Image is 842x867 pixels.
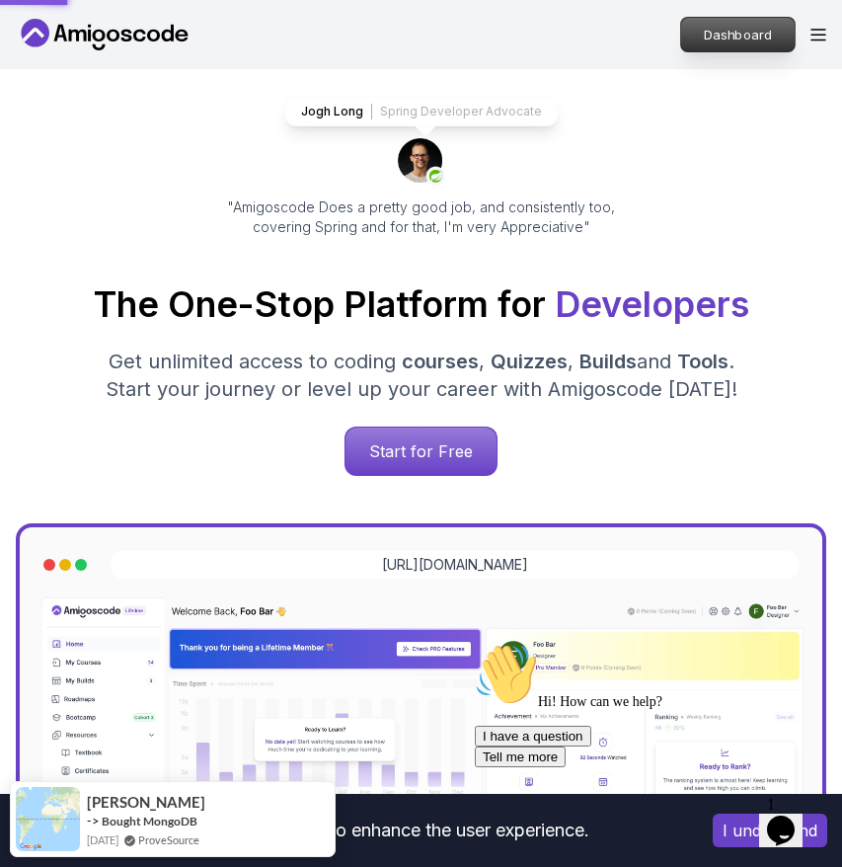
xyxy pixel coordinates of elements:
[344,427,498,476] a: Start for Free
[677,350,728,373] span: Tools
[491,350,568,373] span: Quizzes
[681,18,795,51] p: Dashboard
[90,348,753,403] p: Get unlimited access to coding , , and . Start your journey or level up your career with Amigosco...
[402,350,479,373] span: courses
[138,831,199,848] a: ProveSource
[345,428,497,475] p: Start for Free
[87,813,100,828] span: ->
[8,112,99,132] button: Tell me more
[810,29,826,41] button: Open Menu
[579,350,637,373] span: Builds
[380,104,542,119] p: Spring Developer Advocate
[102,814,197,828] a: Bought MongoDB
[200,197,643,237] p: "Amigoscode Does a pretty good job, and consistently too, covering Spring and for that, I'm very ...
[16,284,826,324] h1: The One-Stop Platform for
[15,809,683,852] div: This website uses cookies to enhance the user experience.
[8,8,71,71] img: :wave:
[8,91,124,112] button: I have a question
[759,788,822,847] iframe: chat widget
[301,104,363,119] p: Jogh Long
[555,282,749,326] span: Developers
[467,635,822,778] iframe: chat widget
[87,794,199,811] span: [PERSON_NAME]
[713,814,827,847] button: Accept cookies
[680,17,796,52] a: Dashboard
[16,787,80,851] img: provesource social proof notification image
[382,555,528,575] a: [URL][DOMAIN_NAME]
[8,59,195,74] span: Hi! How can we help?
[8,8,363,132] div: 👋Hi! How can we help?I have a questionTell me more
[398,138,445,186] img: josh long
[87,831,118,848] span: [DATE]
